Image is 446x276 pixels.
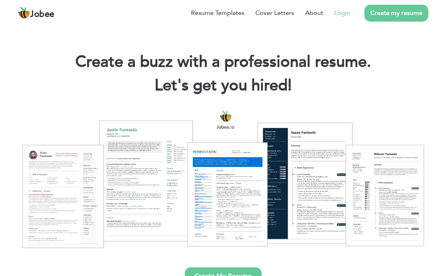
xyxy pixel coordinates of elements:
span: Jobee [30,10,55,19]
h2: Let's [66,75,380,96]
a: Cover Letters [255,8,294,18]
h1: Create a buzz with a professional resume. [66,52,380,72]
span: get you hired! [193,75,292,96]
span: | [288,75,291,96]
a: Resume Templates [191,8,244,18]
a: Create my resume [364,5,428,22]
a: About [305,8,323,18]
a: Jobee [18,7,55,19]
a: Login [334,8,350,18]
img: jobee.io [18,7,30,19]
